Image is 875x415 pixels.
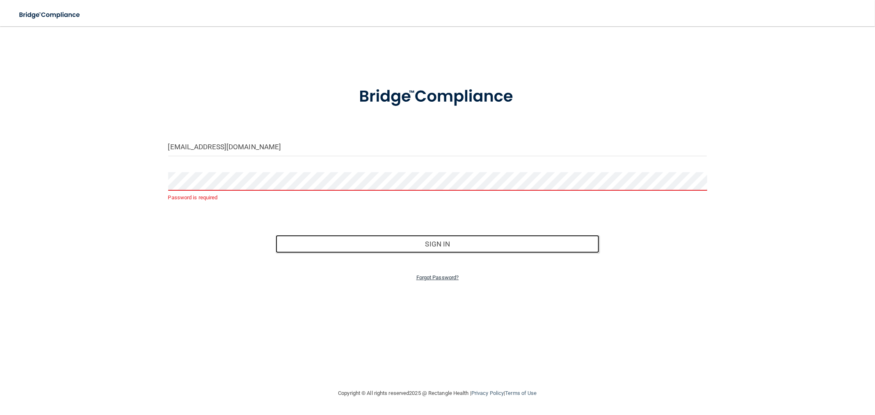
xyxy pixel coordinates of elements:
[276,235,599,253] button: Sign In
[168,193,707,203] p: Password is required
[342,75,533,118] img: bridge_compliance_login_screen.278c3ca4.svg
[168,138,707,156] input: Email
[505,390,537,396] a: Terms of Use
[471,390,504,396] a: Privacy Policy
[734,358,865,390] iframe: Drift Widget Chat Controller
[12,7,88,23] img: bridge_compliance_login_screen.278c3ca4.svg
[288,380,587,406] div: Copyright © All rights reserved 2025 @ Rectangle Health | |
[416,274,459,280] a: Forgot Password?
